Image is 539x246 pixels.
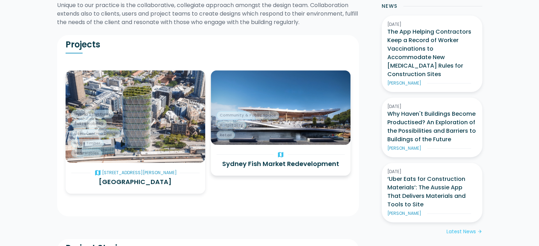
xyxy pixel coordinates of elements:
a: Hybrid Structures [71,110,114,118]
a: Retail [217,131,235,139]
h3: Why Haven't Buildings Become Productised? An Exploration of the Possibilities and Barriers to Bui... [387,110,477,144]
a: Hospitality [217,121,246,130]
div: Latest News [447,228,476,235]
a: User-Centred Design [71,129,121,138]
div: arrow_forward [477,228,482,235]
div: [PERSON_NAME] [387,210,421,217]
div: [DATE] [387,21,477,28]
h2: Projects [66,39,208,50]
a: [DATE]The App Helping Contractors Keep a Record of Worker Vaccinations to Accommodate New [MEDICA... [382,16,482,92]
div: map [94,168,102,177]
div: [DATE] [387,103,477,110]
a: [DATE]Why Haven't Buildings Become Productised? An Exploration of the Possibilities and Barriers ... [382,98,482,157]
a: Renewables [71,149,102,158]
img: Atlassian Tower [66,70,205,163]
div: [DATE] [387,168,477,175]
div: [STREET_ADDRESS][PERSON_NAME] [102,170,177,176]
img: Sydney Fish Market Redevelopment [211,70,350,145]
h3: [GEOGRAPHIC_DATA] [71,177,200,187]
a: Sydney Fish Market RedevelopmentCommunity & Public SpaceHospitalityRetailmapSydney Fish Market Re... [211,70,350,176]
h3: Sydney Fish Market Redevelopment [217,159,345,168]
a: Community & Public Space [217,111,279,120]
a: [DATE]‘Uber Eats for Construction Materials’: The Aussie App That Delivers Materials and Tools to... [382,163,482,222]
a: Sustainability [71,120,107,128]
h3: ‘Uber Eats for Construction Materials’: The Aussie App That Delivers Materials and Tools to Site [387,175,477,209]
a: Atlassian TowerHybrid StructuresSustainabilityUser-Centred DesignMass TimberRenewablesmap[STREET_... [66,70,205,194]
div: [PERSON_NAME] [387,145,421,151]
a: Latest Newsarrow_forward [447,228,482,235]
div: map [276,150,285,159]
a: Mass Timber [71,139,103,148]
h3: The App Helping Contractors Keep a Record of Worker Vaccinations to Accommodate New [MEDICAL_DATA... [387,28,477,79]
div: [PERSON_NAME] [387,80,421,86]
h2: News [382,2,398,10]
